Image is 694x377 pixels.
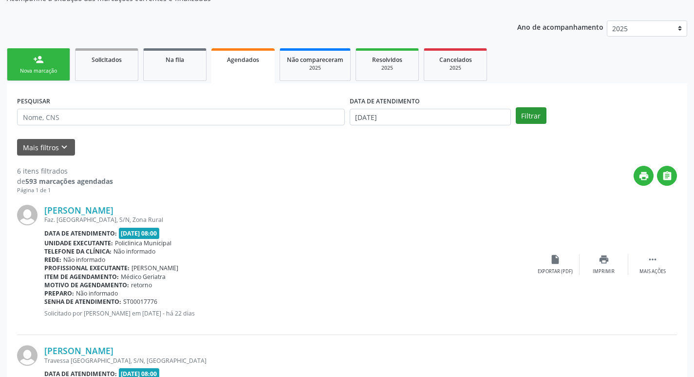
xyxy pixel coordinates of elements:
button: print [634,166,654,186]
b: Preparo: [44,289,74,298]
b: Rede: [44,256,61,264]
label: DATA DE ATENDIMENTO [350,94,420,109]
div: 2025 [287,64,343,72]
b: Senha de atendimento: [44,298,121,306]
div: Faz. [GEOGRAPHIC_DATA], S/N, Zona Rural [44,216,531,224]
span: [PERSON_NAME] [131,264,178,272]
i: print [599,254,609,265]
span: Resolvidos [372,56,402,64]
input: Selecione um intervalo [350,109,511,125]
span: Solicitados [92,56,122,64]
button: Mais filtroskeyboard_arrow_down [17,139,75,156]
i: print [638,171,649,181]
i: keyboard_arrow_down [59,142,70,153]
span: Médico Geriatra [121,273,166,281]
span: Cancelados [439,56,472,64]
button: Filtrar [516,107,546,124]
img: img [17,345,38,366]
span: Policlinica Municipal [115,239,171,247]
i: insert_drive_file [550,254,561,265]
a: [PERSON_NAME] [44,205,113,216]
span: ST00017776 [123,298,157,306]
div: 2025 [431,64,480,72]
b: Profissional executante: [44,264,130,272]
span: retorno [131,281,152,289]
div: Imprimir [593,268,615,275]
i:  [647,254,658,265]
div: Exportar (PDF) [538,268,573,275]
b: Unidade executante: [44,239,113,247]
span: Não compareceram [287,56,343,64]
b: Motivo de agendamento: [44,281,129,289]
b: Item de agendamento: [44,273,119,281]
div: person_add [33,54,44,65]
span: Na fila [166,56,184,64]
span: Não informado [113,247,155,256]
span: Não informado [76,289,118,298]
img: img [17,205,38,225]
span: Não informado [63,256,105,264]
p: Solicitado por [PERSON_NAME] em [DATE] - há 22 dias [44,309,531,317]
span: [DATE] 08:00 [119,228,160,239]
input: Nome, CNS [17,109,345,125]
b: Telefone da clínica: [44,247,112,256]
span: Agendados [227,56,259,64]
div: 2025 [363,64,412,72]
div: 6 itens filtrados [17,166,113,176]
p: Ano de acompanhamento [517,20,603,33]
label: PESQUISAR [17,94,50,109]
div: Mais ações [639,268,666,275]
button:  [657,166,677,186]
div: Página 1 de 1 [17,186,113,195]
i:  [662,171,673,181]
div: Travessa [GEOGRAPHIC_DATA], S/N, [GEOGRAPHIC_DATA] [44,357,531,365]
div: Nova marcação [14,67,63,75]
div: de [17,176,113,186]
strong: 593 marcações agendadas [25,177,113,186]
a: [PERSON_NAME] [44,345,113,356]
b: Data de atendimento: [44,229,117,238]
